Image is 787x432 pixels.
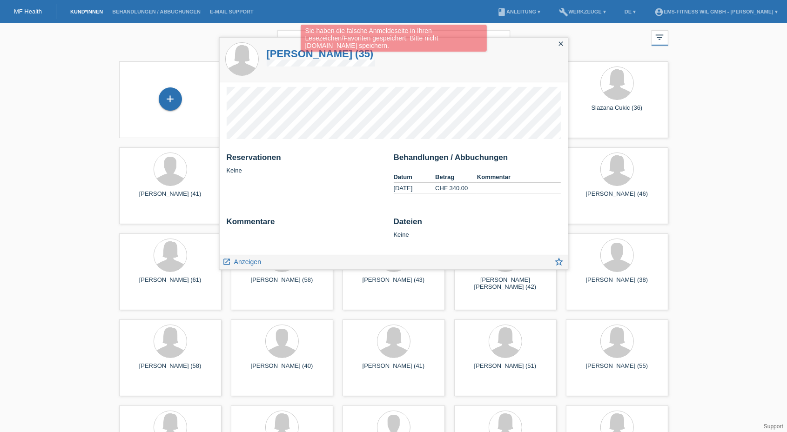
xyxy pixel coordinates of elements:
div: [PERSON_NAME] (51) [462,362,549,377]
div: [PERSON_NAME] (46) [573,190,661,205]
div: [PERSON_NAME] (41) [127,190,214,205]
div: [PERSON_NAME] (43) [350,276,437,291]
i: launch [223,258,231,266]
td: [DATE] [394,183,436,194]
div: [PERSON_NAME] (55) [573,362,661,377]
a: star_border [554,258,565,269]
div: Kund*in hinzufügen [159,91,182,107]
div: [PERSON_NAME] (58) [238,276,326,291]
i: star_border [554,257,565,267]
div: Sie haben die falsche Anmeldeseite in Ihren Lesezeichen/Favoriten gespeichert. Bitte nicht [DOMAI... [301,25,487,52]
a: account_circleEMS-Fitness Wil GmbH - [PERSON_NAME] ▾ [650,9,782,14]
a: MF Health [14,8,42,15]
div: [PERSON_NAME] (38) [573,276,661,291]
div: [PERSON_NAME] (40) [238,362,326,377]
i: book [497,7,506,17]
span: Anzeigen [234,258,261,266]
h2: Behandlungen / Abbuchungen [394,153,561,167]
h2: Reservationen [227,153,387,167]
i: account_circle [654,7,664,17]
div: [PERSON_NAME] (61) [127,276,214,291]
div: Slazana Cukic (36) [573,104,661,119]
h2: Dateien [394,217,561,231]
i: build [559,7,568,17]
div: Keine [227,153,387,174]
div: [PERSON_NAME] (58) [127,362,214,377]
td: CHF 340.00 [435,183,477,194]
a: Support [764,423,783,430]
a: Behandlungen / Abbuchungen [108,9,205,14]
a: Kund*innen [66,9,108,14]
div: [PERSON_NAME] [PERSON_NAME] (42) [462,276,549,291]
h2: Kommentare [227,217,387,231]
th: Betrag [435,172,477,183]
i: filter_list [655,32,665,42]
th: Datum [394,172,436,183]
div: [PERSON_NAME] (41) [350,362,437,377]
div: Keine [394,217,561,238]
a: bookAnleitung ▾ [492,9,545,14]
a: E-Mail Support [205,9,258,14]
a: DE ▾ [620,9,640,14]
th: Kommentar [477,172,561,183]
a: launch Anzeigen [223,255,262,267]
a: buildWerkzeuge ▾ [554,9,611,14]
